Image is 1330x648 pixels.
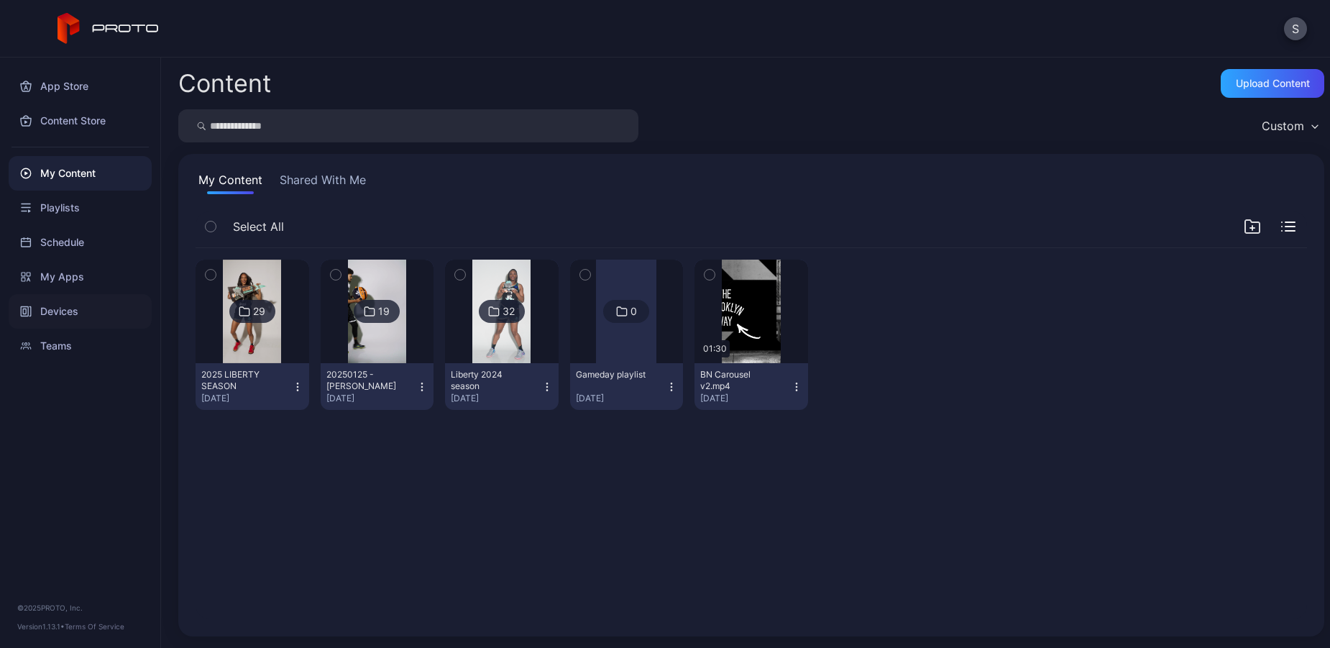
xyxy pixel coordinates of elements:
a: My Apps [9,260,152,294]
div: Gameday playlist [576,369,655,380]
button: 2025 LIBERTY SEASON[DATE] [196,363,309,410]
div: 20250125 - Brooklyn Nets [326,369,405,392]
div: Upload Content [1236,78,1310,89]
div: [DATE] [700,393,791,404]
div: Liberty 2024 season [451,369,530,392]
span: Select All [233,218,284,235]
button: Shared With Me [277,171,369,194]
div: Content [178,71,271,96]
div: 19 [378,305,390,318]
button: BN Carousel v2.mp4[DATE] [694,363,808,410]
a: Terms Of Service [65,622,124,631]
a: Schedule [9,225,152,260]
div: [DATE] [576,393,666,404]
a: Devices [9,294,152,329]
div: 0 [630,305,637,318]
a: Playlists [9,191,152,225]
button: Upload Content [1221,69,1324,98]
div: 2025 LIBERTY SEASON [201,369,280,392]
a: Teams [9,329,152,363]
div: BN Carousel v2.mp4 [700,369,779,392]
button: S [1284,17,1307,40]
div: [DATE] [201,393,292,404]
div: [DATE] [326,393,417,404]
button: My Content [196,171,265,194]
div: Custom [1262,119,1304,133]
div: © 2025 PROTO, Inc. [17,602,143,613]
button: 20250125 - [PERSON_NAME][DATE] [321,363,434,410]
div: [DATE] [451,393,541,404]
button: Gameday playlist[DATE] [570,363,684,410]
div: 29 [253,305,265,318]
a: My Content [9,156,152,191]
button: Custom [1255,109,1324,142]
span: Version 1.13.1 • [17,622,65,631]
div: 32 [503,305,515,318]
a: Content Store [9,104,152,138]
button: Liberty 2024 season[DATE] [445,363,559,410]
a: App Store [9,69,152,104]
